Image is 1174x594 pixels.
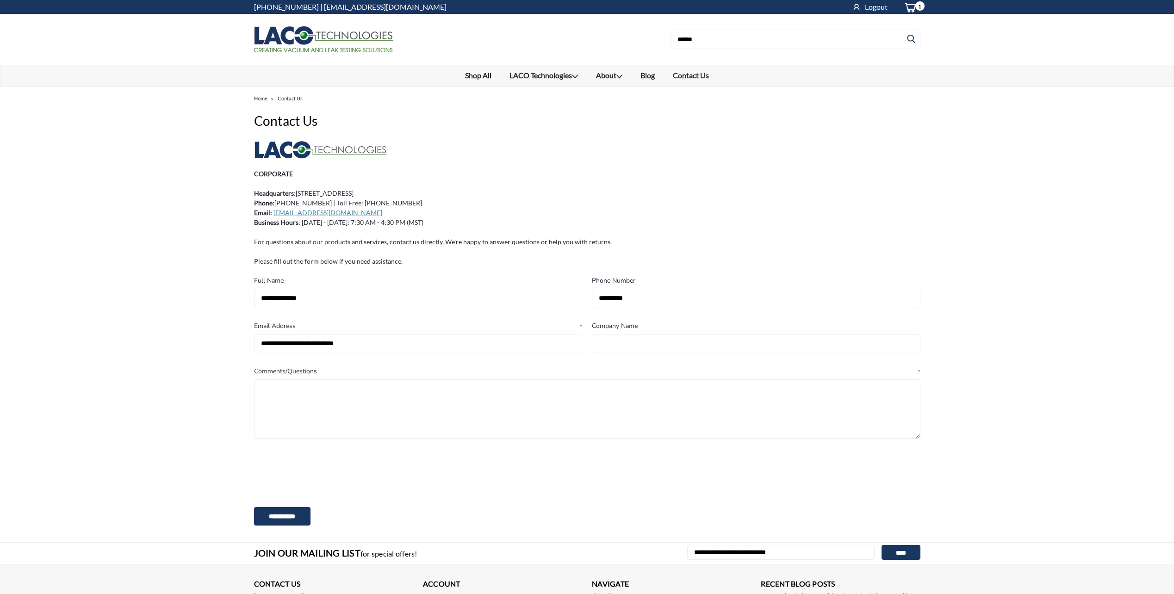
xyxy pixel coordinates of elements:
[254,111,920,130] h1: Contact Us
[273,209,382,217] a: [EMAIL_ADDRESS][DOMAIN_NAME]
[592,578,751,592] h3: Navigate
[632,65,664,86] a: Blog
[254,26,393,52] img: LACO Technologies
[423,578,582,592] h3: Account
[254,256,920,266] p: Please fill out the form below if you need assistance.
[254,276,583,285] label: Full Name
[254,189,296,197] span: :
[664,65,718,86] a: Contact Us
[456,65,501,86] a: Shop All
[254,189,294,197] strong: Headquarters
[852,1,861,11] svg: account
[254,237,920,247] p: For questions about our products and services, contact us directly. We're happy to answer questio...
[254,199,274,207] strong: :
[254,321,583,331] label: Email Address
[761,578,920,592] h3: Recent Blog Posts
[897,0,920,14] a: cart-preview-dropdown
[254,543,422,564] h3: Join Our Mailing List
[592,321,920,331] label: Company Name
[587,65,632,87] a: About
[501,65,587,87] a: LACO Technologies
[254,452,395,488] iframe: reCAPTCHA
[915,1,925,11] span: 1
[254,170,293,178] strong: CORPORATE
[360,549,417,558] span: for special offers!
[254,209,272,217] strong: Email:
[254,188,920,227] p: [PHONE_NUMBER] | Toll Free: [PHONE_NUMBER] : [DATE] - [DATE]: 7:30 AM - 4:30 PM (MST)
[296,189,354,197] span: [STREET_ADDRESS]
[254,95,267,101] a: Home
[254,578,413,592] h3: Contact Us
[254,218,298,226] strong: Business Hours
[254,140,387,159] img: logo-laco-tech-hi-res.jpg
[254,199,273,207] strong: Phone
[592,276,920,285] label: Phone Number
[278,95,303,101] a: Contact Us
[254,366,920,376] label: Comments/Questions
